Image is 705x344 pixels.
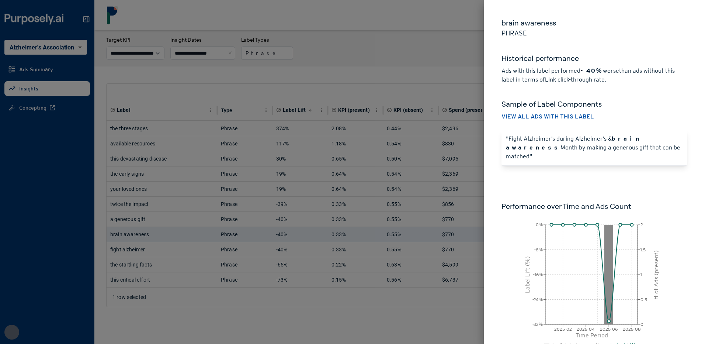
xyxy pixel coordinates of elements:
tspan: 0 [640,322,643,327]
h5: Historical performance [501,53,687,66]
tspan: 2025-02 [554,327,572,332]
h5: Sample of Label Components [501,99,687,109]
tspan: 1.5 [640,247,646,252]
tspan: 0% [536,222,543,227]
tspan: -16% [533,272,543,277]
h6: Performance over Time and Ads Count [501,201,687,211]
h5: brain awareness [501,18,687,28]
p: Ads with this label performed worse than ads without this label in terms of Link click-through ra... [501,66,687,84]
strong: -40% [580,67,601,74]
tspan: Time Period [576,332,608,339]
tspan: 2025-06 [600,327,618,332]
p: Phrase [501,28,687,38]
tspan: 2025-04 [577,327,595,332]
p: "Fight Alzheimer’s during Alzheimer’s & Month by making a generous gift that can be matched" [506,134,683,161]
tspan: Label Lift (%) [524,256,531,293]
tspan: 0.5 [640,297,647,302]
tspan: -8% [534,247,543,252]
tspan: -24% [532,297,543,302]
tspan: 2025-08 [623,327,641,332]
button: View all ads with this label [501,112,594,121]
tspan: 1 [640,272,642,277]
tspan: -32% [532,322,543,327]
tspan: 2 [640,222,643,227]
tspan: # of Ads (present) [653,250,660,299]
